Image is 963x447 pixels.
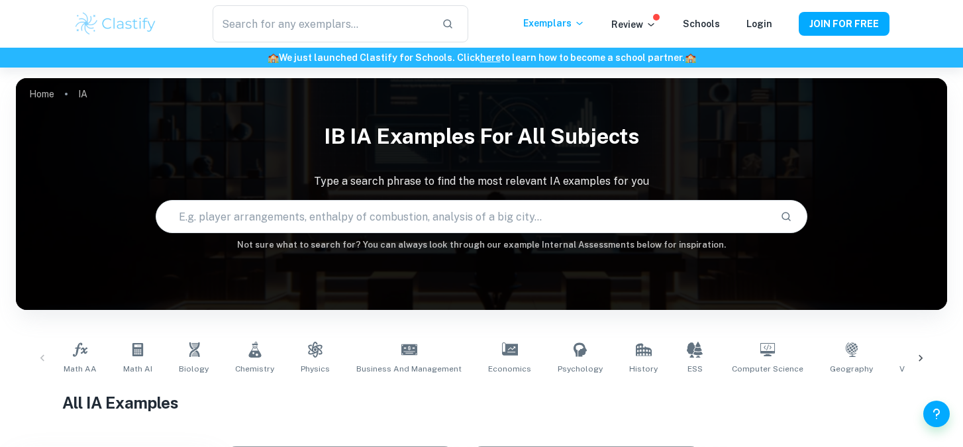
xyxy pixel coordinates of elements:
span: Computer Science [732,363,803,375]
p: IA [78,87,87,101]
span: ESS [687,363,703,375]
h6: Not sure what to search for? You can always look through our example Internal Assessments below f... [16,238,947,252]
span: Business and Management [356,363,462,375]
p: Review [611,17,656,32]
img: Clastify logo [74,11,158,37]
span: Math AA [64,363,97,375]
span: 🏫 [685,52,696,63]
p: Exemplars [523,16,585,30]
a: Login [746,19,772,29]
h1: IB IA examples for all subjects [16,115,947,158]
p: Type a search phrase to find the most relevant IA examples for you [16,174,947,189]
button: JOIN FOR FREE [799,12,889,36]
span: History [629,363,658,375]
h6: We just launched Clastify for Schools. Click to learn how to become a school partner. [3,50,960,65]
input: E.g. player arrangements, enthalpy of combustion, analysis of a big city... [156,198,770,235]
a: here [480,52,501,63]
h1: All IA Examples [62,391,900,415]
span: Math AI [123,363,152,375]
span: Psychology [558,363,603,375]
span: Biology [179,363,209,375]
button: Help and Feedback [923,401,950,427]
span: Physics [301,363,330,375]
span: Chemistry [235,363,274,375]
input: Search for any exemplars... [213,5,431,42]
span: Geography [830,363,873,375]
span: Economics [488,363,531,375]
a: Home [29,85,54,103]
a: Schools [683,19,720,29]
button: Search [775,205,797,228]
span: 🏫 [268,52,279,63]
